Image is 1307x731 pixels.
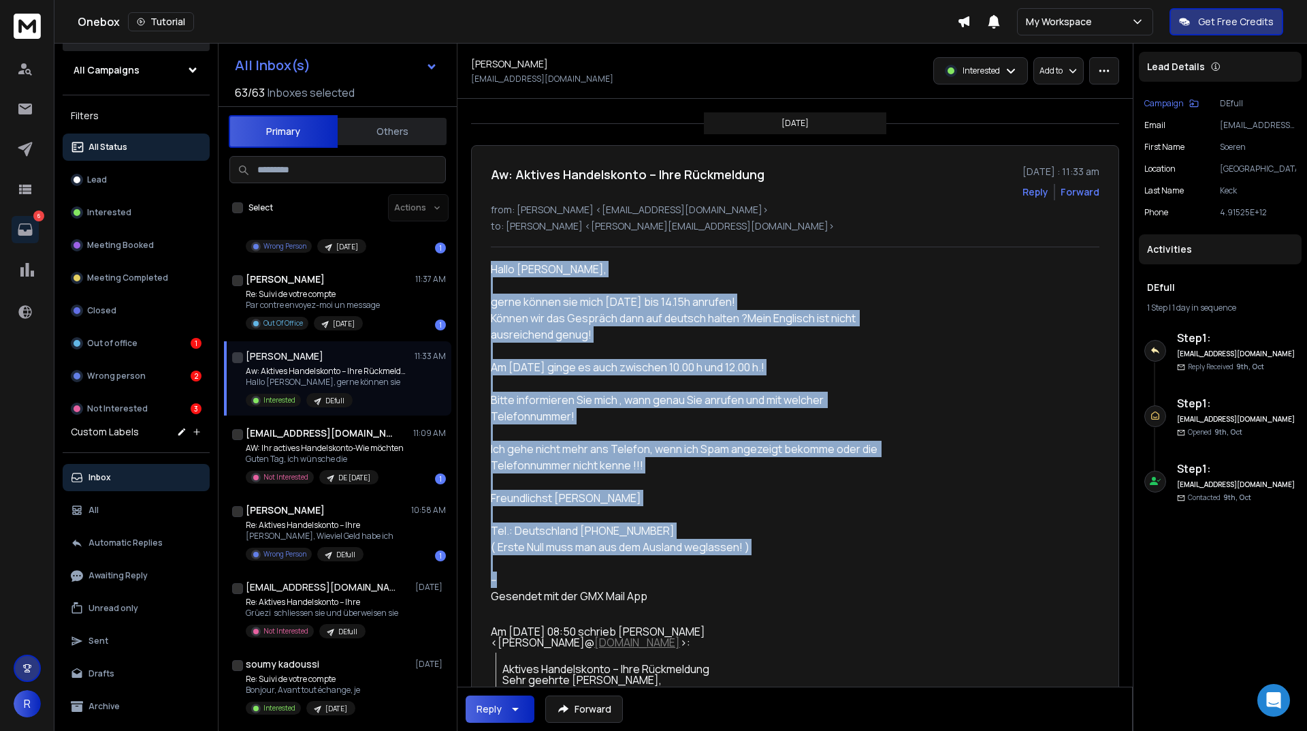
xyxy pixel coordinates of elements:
[246,349,323,363] h1: [PERSON_NAME]
[263,472,308,482] p: Not Interested
[246,443,404,454] p: AW: Ihr actives Handelskonto-Wie möchten
[1177,330,1296,346] h6: Step 1 :
[14,690,41,717] button: R
[1147,60,1205,74] p: Lead Details
[88,636,108,647] p: Sent
[246,454,404,465] p: Guten Tag, ich wünsche die
[1177,395,1296,411] h6: Step 1 :
[63,166,210,193] button: Lead
[1061,185,1099,199] div: Forward
[191,371,201,382] div: 2
[1144,120,1165,131] p: Email
[63,395,210,422] button: Not Interested3
[63,464,210,491] button: Inbox
[325,396,344,406] p: DEfull
[1257,684,1290,717] div: Open Intercom Messenger
[333,319,355,329] p: [DATE]
[88,701,120,712] p: Archive
[191,403,201,414] div: 3
[491,219,1099,233] p: to: [PERSON_NAME] <[PERSON_NAME][EMAIL_ADDRESS][DOMAIN_NAME]>
[235,84,265,101] span: 63 / 63
[491,572,888,604] div: -- Gesendet mit der GMX Mail App
[1236,362,1264,371] span: 9th, Oct
[1177,349,1296,359] h6: [EMAIL_ADDRESS][DOMAIN_NAME]
[263,549,306,559] p: Wrong Person
[246,520,393,531] p: Re: Aktives Handelskonto – Ihre
[33,211,44,221] p: 6
[87,338,138,349] p: Out of office
[63,562,210,589] button: Awaiting Reply
[1177,480,1296,490] h6: [EMAIL_ADDRESS][DOMAIN_NAME]
[1220,164,1296,174] p: [GEOGRAPHIC_DATA]
[88,142,127,153] p: All Status
[63,232,210,259] button: Meeting Booked
[263,318,303,328] p: Out Of Office
[246,531,393,542] p: [PERSON_NAME], Wieviel Geld habe ich
[413,428,446,439] p: 11:09 AM
[1144,164,1176,174] p: location
[466,696,534,723] button: Reply
[88,603,138,614] p: Unread only
[1198,15,1274,29] p: Get Free Credits
[87,403,148,414] p: Not Interested
[88,570,148,581] p: Awaiting Reply
[63,57,210,84] button: All Campaigns
[246,503,325,517] h1: [PERSON_NAME]
[545,696,623,723] button: Forward
[1144,207,1168,218] p: Phone
[87,240,154,251] p: Meeting Booked
[415,659,446,670] p: [DATE]
[246,273,325,286] h1: [PERSON_NAME]
[1220,120,1296,131] p: [EMAIL_ADDRESS][DOMAIN_NAME]
[246,289,380,300] p: Re: Suivi de votre compte
[1169,8,1283,35] button: Get Free Credits
[325,704,347,714] p: [DATE]
[1144,185,1184,196] p: Last Name
[63,362,210,390] button: Wrong person2
[1139,234,1302,264] div: Activities
[63,497,210,524] button: All
[1223,493,1251,502] span: 9th, Oct
[435,550,446,561] div: 1
[63,199,210,226] button: Interested
[63,660,210,687] button: Drafts
[63,595,210,622] button: Unread only
[1144,98,1199,109] button: Campaign
[338,116,447,146] button: Others
[248,202,273,213] label: Select
[246,300,380,311] p: Par contre envoyez-moi un message
[1022,185,1048,199] button: Reply
[1220,207,1296,218] p: 4.91525E+12
[246,580,396,594] h1: [EMAIL_ADDRESS][DOMAIN_NAME]
[263,626,308,636] p: Not Interested
[1144,142,1184,153] p: First Name
[263,703,295,713] p: Interested
[781,118,809,129] p: [DATE]
[246,608,398,619] p: Grüezi schliessen sie und überweisen sie
[1172,302,1236,313] span: 1 day in sequence
[246,426,396,440] h1: [EMAIL_ADDRESS][DOMAIN_NAME]
[336,550,355,560] p: DEfull
[1177,461,1296,477] h6: Step 1 :
[435,243,446,253] div: 1
[338,473,370,483] p: DE [DATE]
[1220,185,1296,196] p: Keck
[246,377,409,388] p: Hallo [PERSON_NAME], gerne können sie
[87,305,116,316] p: Closed
[411,505,446,516] p: 10:58 AM
[263,395,295,405] p: Interested
[415,274,446,285] p: 11:37 AM
[1147,281,1293,294] h1: DEfull
[224,52,449,79] button: All Inbox(s)
[594,635,680,650] a: [DOMAIN_NAME]
[435,473,446,484] div: 1
[336,242,358,252] p: [DATE]
[87,371,146,382] p: Wrong person
[74,63,140,77] h1: All Campaigns
[87,174,107,185] p: Lead
[63,693,210,720] button: Archive
[246,366,409,377] p: Aw: Aktives Handelskonto – Ihre Rückmeldung
[502,664,888,674] div: Aktives Handelskonto – Ihre Rückmeldung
